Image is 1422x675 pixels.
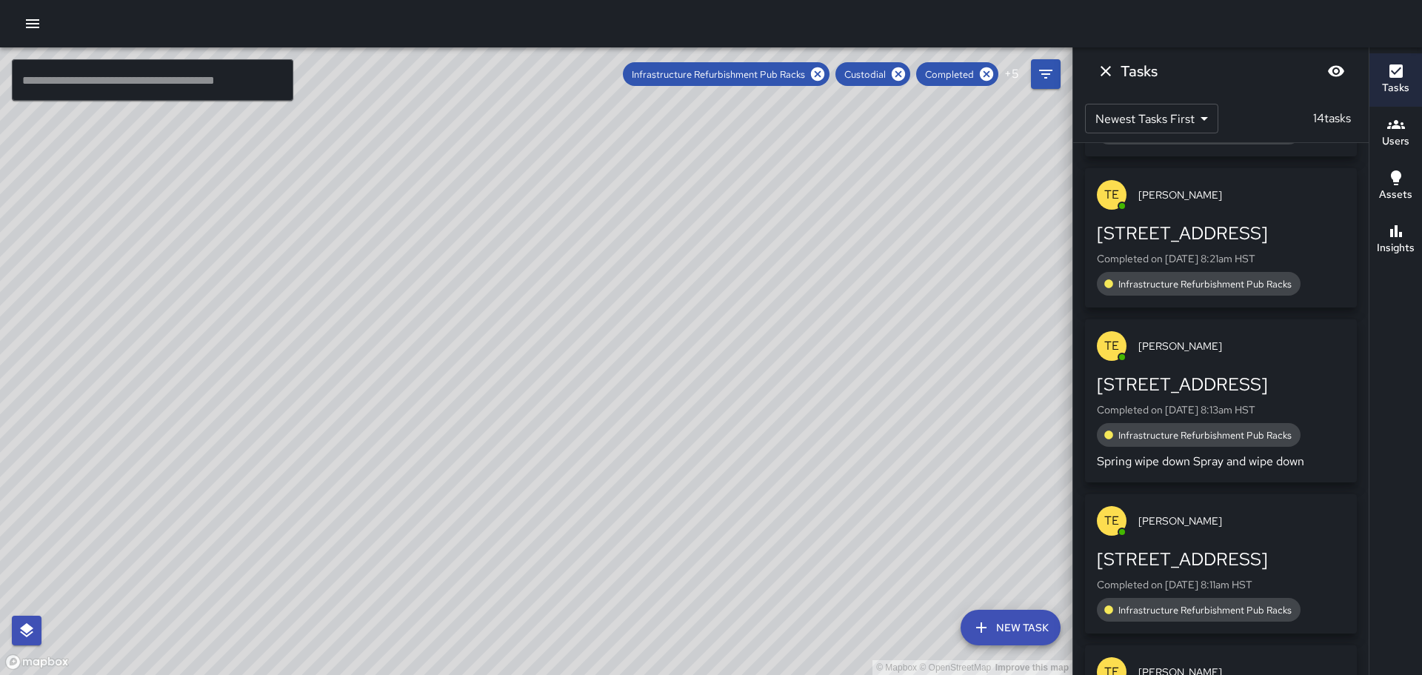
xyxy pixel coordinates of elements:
p: Completed on [DATE] 8:11am HST [1097,577,1345,592]
h6: Assets [1379,187,1412,203]
span: Infrastructure Refurbishment Pub Racks [623,68,814,81]
span: Infrastructure Refurbishment Pub Racks [1109,604,1301,616]
p: TE [1104,337,1119,355]
button: Insights [1369,213,1422,267]
div: Infrastructure Refurbishment Pub Racks [623,62,829,86]
p: 14 tasks [1307,110,1357,127]
h6: Insights [1377,240,1415,256]
button: Blur [1321,56,1351,86]
span: Infrastructure Refurbishment Pub Racks [1109,278,1301,290]
button: New Task [961,610,1061,645]
button: TE[PERSON_NAME][STREET_ADDRESS]Completed on [DATE] 8:21am HSTInfrastructure Refurbishment Pub Racks [1085,168,1357,307]
span: [PERSON_NAME] [1138,513,1345,528]
span: Completed [916,68,983,81]
button: TE[PERSON_NAME][STREET_ADDRESS]Completed on [DATE] 8:11am HSTInfrastructure Refurbishment Pub Racks [1085,494,1357,634]
button: Tasks [1369,53,1422,107]
span: [PERSON_NAME] [1138,187,1345,202]
p: Completed on [DATE] 8:13am HST [1097,402,1345,417]
div: Newest Tasks First [1085,104,1218,133]
p: Spring wipe down Spray and wipe down [1097,453,1345,470]
div: [STREET_ADDRESS] [1097,548,1345,571]
p: + 5 [1004,65,1019,83]
p: TE [1104,512,1119,530]
div: Completed [916,62,998,86]
div: Custodial [835,62,910,86]
h6: Tasks [1382,80,1409,96]
span: [PERSON_NAME] [1138,339,1345,353]
span: Custodial [835,68,895,81]
h6: Users [1382,133,1409,150]
button: TE[PERSON_NAME][STREET_ADDRESS]Completed on [DATE] 8:13am HSTInfrastructure Refurbishment Pub Rac... [1085,319,1357,482]
p: Completed on [DATE] 8:21am HST [1097,251,1345,266]
span: Infrastructure Refurbishment Pub Racks [1109,429,1301,442]
button: Filters [1031,59,1061,89]
div: [STREET_ADDRESS] [1097,373,1345,396]
button: Assets [1369,160,1422,213]
h6: Tasks [1121,59,1158,83]
button: Users [1369,107,1422,160]
button: Dismiss [1091,56,1121,86]
p: TE [1104,186,1119,204]
div: [STREET_ADDRESS] [1097,222,1345,245]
